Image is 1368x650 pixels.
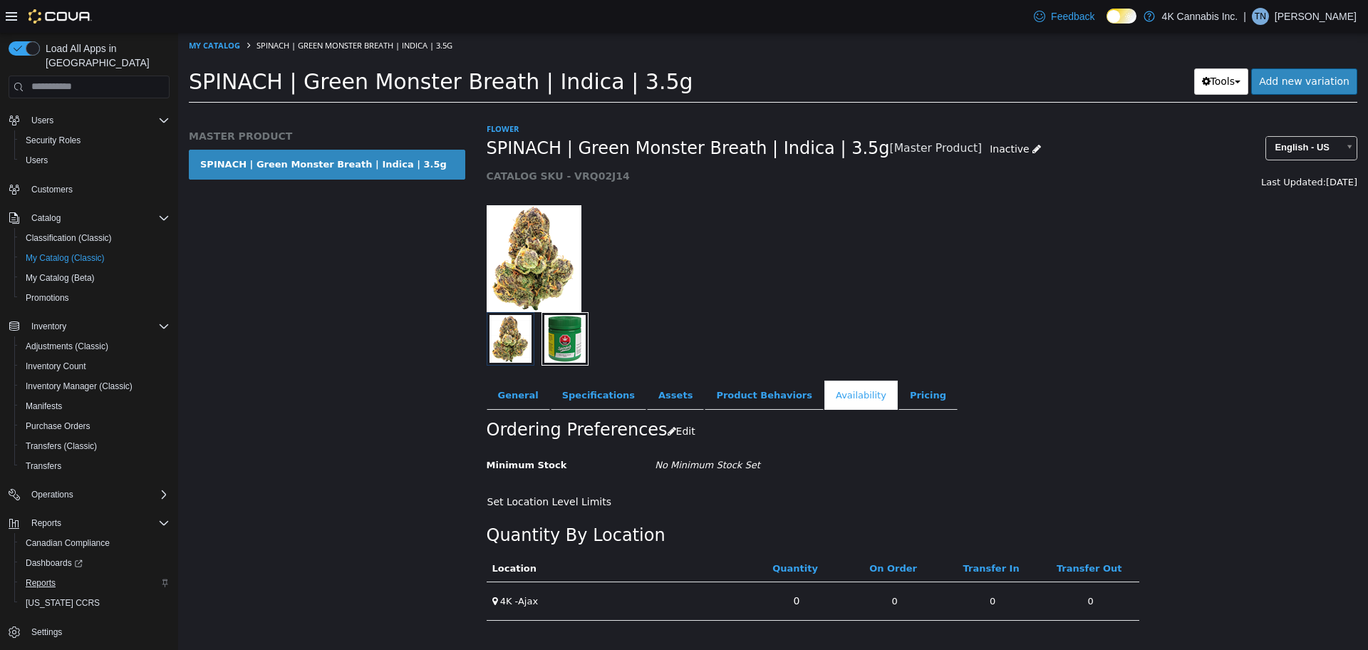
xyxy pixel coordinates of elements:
[20,535,115,552] a: Canadian Compliance
[20,229,118,247] a: Classification (Classic)
[20,574,170,592] span: Reports
[309,348,372,378] a: General
[20,132,170,149] span: Security Roles
[879,530,946,541] a: Transfer Out
[668,549,766,587] td: 0
[527,348,646,378] a: Product Behaviors
[31,184,73,195] span: Customers
[31,517,61,529] span: Reports
[309,137,956,150] h5: CATALOG SKU - VRQ02J14
[1016,36,1071,62] button: Tools
[812,110,851,122] span: Inactive
[40,41,170,70] span: Load All Apps in [GEOGRAPHIC_DATA]
[20,249,110,267] a: My Catalog (Classic)
[309,386,489,408] h2: Ordering Preferences
[14,228,175,248] button: Classification (Classic)
[26,361,86,372] span: Inventory Count
[20,229,170,247] span: Classification (Classic)
[26,486,170,503] span: Operations
[78,7,274,18] span: SPINACH | Green Monster Breath | Indica | 3.5g
[20,269,170,287] span: My Catalog (Beta)
[594,530,643,541] a: Quantity
[14,130,175,150] button: Security Roles
[14,533,175,553] button: Canadian Compliance
[20,132,86,149] a: Security Roles
[20,269,100,287] a: My Catalog (Beta)
[489,386,524,411] button: Edit
[3,208,175,228] button: Catalog
[20,338,114,355] a: Adjustments (Classic)
[314,529,361,543] button: Location
[26,292,69,304] span: Promotions
[26,624,68,641] a: Settings
[11,36,515,61] span: SPINACH | Green Monster Breath | Indica | 3.5g
[322,563,361,574] span: 4K -Ajax
[14,573,175,593] button: Reports
[785,530,844,541] a: Transfer In
[26,421,90,432] span: Purchase Orders
[31,626,62,638] span: Settings
[20,249,170,267] span: My Catalog (Classic)
[26,112,170,129] span: Users
[28,9,92,24] img: Cova
[20,554,170,572] span: Dashboards
[26,486,79,503] button: Operations
[20,438,170,455] span: Transfers (Classic)
[20,152,53,169] a: Users
[20,338,170,355] span: Adjustments (Classic)
[26,460,61,472] span: Transfers
[3,316,175,336] button: Inventory
[20,378,170,395] span: Inventory Manager (Classic)
[14,268,175,288] button: My Catalog (Beta)
[26,341,108,352] span: Adjustments (Classic)
[26,210,170,227] span: Catalog
[3,179,175,200] button: Customers
[26,623,170,641] span: Settings
[1243,8,1246,25] p: |
[26,318,170,335] span: Inventory
[309,427,389,438] span: Minimum Stock
[11,117,287,147] a: SPINACH | Green Monster Breath | Indica | 3.5g
[14,436,175,456] button: Transfers (Classic)
[26,515,67,532] button: Reports
[20,535,170,552] span: Canadian Compliance
[20,358,170,375] span: Inventory Count
[26,515,170,532] span: Reports
[477,427,582,438] i: No Minimum Stock Set
[14,553,175,573] a: Dashboards
[31,212,61,224] span: Catalog
[14,150,175,170] button: Users
[26,252,105,264] span: My Catalog (Classic)
[26,401,62,412] span: Manifests
[309,105,712,127] span: SPINACH | Green Monster Breath | Indica | 3.5g
[20,438,103,455] a: Transfers (Classic)
[1148,144,1179,155] span: [DATE]
[20,398,68,415] a: Manifests
[14,288,175,308] button: Promotions
[309,456,442,483] button: Set Location Level Limits
[20,289,75,306] a: Promotions
[11,7,62,18] a: My Catalog
[20,458,67,475] a: Transfers
[804,103,871,130] a: Inactive
[14,248,175,268] button: My Catalog (Classic)
[1087,103,1179,128] a: English - US
[20,398,170,415] span: Manifests
[712,110,804,122] small: [Master Product]
[309,172,403,279] img: 150
[14,593,175,613] button: [US_STATE] CCRS
[309,492,487,514] h2: Quantity By Location
[373,348,468,378] a: Specifications
[1073,36,1179,62] a: Add new variation
[14,396,175,416] button: Manifests
[20,594,105,612] a: [US_STATE] CCRS
[26,232,112,244] span: Classification (Classic)
[26,210,66,227] button: Catalog
[1107,9,1136,24] input: Dark Mode
[26,155,48,166] span: Users
[720,348,779,378] a: Pricing
[20,152,170,169] span: Users
[26,180,170,198] span: Customers
[1028,2,1100,31] a: Feedback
